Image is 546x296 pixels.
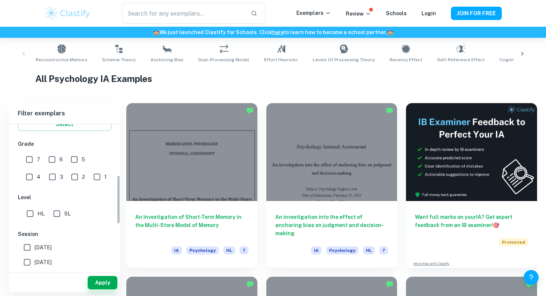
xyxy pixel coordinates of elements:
h6: We just launched Clastify for Schools. Click to learn how to become a school partner. [1,28,545,36]
span: Anchoring Bias [150,56,183,63]
p: Exemplars [296,9,331,17]
span: Psychology [326,246,358,254]
span: Recency Effect [390,56,422,63]
h6: Session [18,230,111,238]
a: Schools [386,10,407,16]
span: Schema Theory [102,56,136,63]
span: IA [311,246,322,254]
a: An investigation into the effect of anchoring bias on judgment and decision-makingIAPsychologyHL7 [266,103,397,268]
span: Psychology [186,246,219,254]
span: Dual-Processing Model [198,56,249,63]
span: 4 [37,173,40,181]
button: Select [18,118,111,131]
img: Clastify logo [44,6,91,21]
h1: All Psychology IA Examples [35,72,511,85]
h6: Want full marks on your IA ? Get expert feedback from an IB examiner! [415,213,528,229]
h6: Level [18,193,111,201]
span: Effort Heuristic [264,56,298,63]
h6: Grade [18,140,111,148]
a: Want full marks on yourIA? Get expert feedback from an IB examiner!PromotedAdvertise with Clastify [406,103,537,268]
span: 5 [82,155,85,164]
span: 6 [59,155,63,164]
span: HL [223,246,235,254]
span: Reconstructive Memory [36,56,87,63]
span: Promoted [499,238,528,246]
span: HL [38,210,45,218]
img: Marked [386,107,393,114]
span: HL [363,246,375,254]
span: 🎯 [493,222,499,228]
button: Apply [88,276,117,289]
span: [DATE] [35,258,52,266]
span: 7 [379,246,388,254]
img: Marked [386,280,393,288]
h6: Filter exemplars [9,103,120,124]
span: Levels of Processing Theory [313,56,375,63]
span: 3 [60,173,63,181]
span: SL [64,210,71,218]
button: Help and Feedback [524,270,539,285]
span: IA [171,246,182,254]
span: 🏫 [153,29,159,35]
span: 2 [82,173,85,181]
img: Thumbnail [406,103,537,201]
img: Marked [246,280,254,288]
h6: An Investigation of Short-Term Memory in the Multi-Store Model of Memory [135,213,248,237]
a: Advertise with Clastify [413,261,449,266]
button: JOIN FOR FREE [451,7,502,20]
span: 1 [104,173,107,181]
span: [DATE] [35,243,52,251]
span: 7 [37,155,40,164]
img: Marked [246,107,254,114]
a: here [272,29,284,35]
p: Review [346,10,371,18]
a: An Investigation of Short-Term Memory in the Multi-Store Model of MemoryIAPsychologyHL7 [126,103,257,268]
h6: An investigation into the effect of anchoring bias on judgment and decision-making [275,213,389,237]
a: Login [422,10,436,16]
span: 🏫 [387,29,393,35]
span: 7 [240,246,248,254]
span: Self-Reference Effect [437,56,485,63]
input: Search for any exemplars... [122,3,245,24]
